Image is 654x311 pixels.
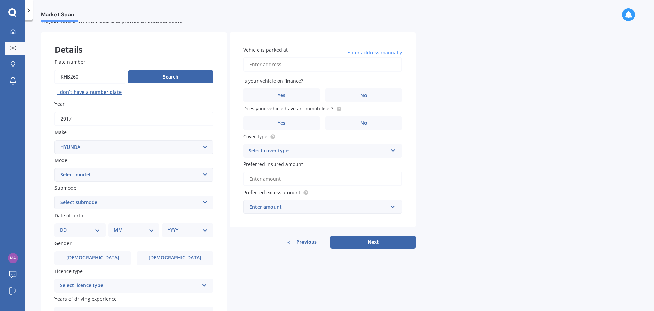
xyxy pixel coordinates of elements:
[54,157,69,164] span: Model
[128,70,213,83] button: Search
[249,147,388,155] div: Select cover type
[249,203,388,211] div: Enter amount
[66,255,119,261] span: [DEMOGRAPHIC_DATA]
[278,120,285,126] span: Yes
[54,268,83,274] span: Licence type
[347,49,402,56] span: Enter address manually
[54,240,72,247] span: Gender
[54,101,65,107] span: Year
[54,296,117,302] span: Years of driving experience
[54,185,78,191] span: Submodel
[243,105,333,112] span: Does your vehicle have an immobiliser?
[243,133,267,140] span: Cover type
[296,237,317,247] span: Previous
[243,172,402,186] input: Enter amount
[360,120,367,126] span: No
[54,87,124,98] button: I don’t have a number plate
[54,70,125,84] input: Enter plate number
[41,17,182,24] span: We just need a few more details to provide an accurate quote
[330,236,416,249] button: Next
[243,161,303,167] span: Preferred insured amount
[278,93,285,98] span: Yes
[41,32,227,53] div: Details
[243,57,402,72] input: Enter address
[54,129,67,136] span: Make
[243,189,300,196] span: Preferred excess amount
[360,93,367,98] span: No
[8,253,18,263] img: d384aa1007585ec6cf3f9fe4e757bb5c
[60,282,199,290] div: Select licence type
[54,212,83,219] span: Date of birth
[41,11,78,20] span: Market Scan
[54,59,85,65] span: Plate number
[243,77,303,84] span: Is your vehicle on finance?
[149,255,201,261] span: [DEMOGRAPHIC_DATA]
[243,46,288,53] span: Vehicle is parked at
[54,112,213,126] input: YYYY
